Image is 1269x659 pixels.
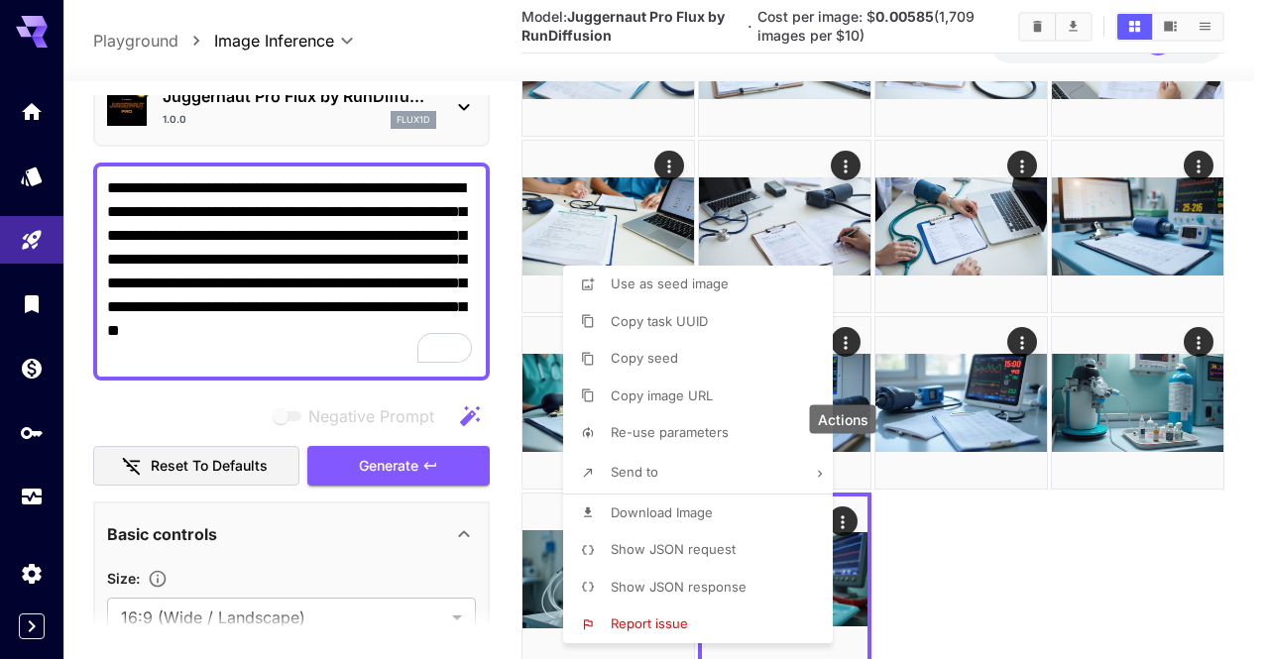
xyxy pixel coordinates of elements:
div: Domain: [URL] [52,52,141,67]
span: Show JSON request [611,541,736,557]
div: Domain Overview [75,117,177,130]
div: v 4.0.25 [56,32,97,48]
img: tab_domain_overview_orange.svg [54,115,69,131]
span: Show JSON response [611,579,747,595]
img: tab_keywords_by_traffic_grey.svg [197,115,213,131]
div: Keywords by Traffic [219,117,334,130]
span: Copy task UUID [611,313,708,329]
span: Copy seed [611,350,678,366]
img: website_grey.svg [32,52,48,67]
span: Report issue [611,615,688,631]
span: Use as seed image [611,275,729,291]
img: logo_orange.svg [32,32,48,48]
span: Re-use parameters [611,424,729,440]
span: Copy image URL [611,387,713,403]
span: Send to [611,464,658,480]
span: Download Image [611,504,713,520]
div: Actions [810,405,876,434]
